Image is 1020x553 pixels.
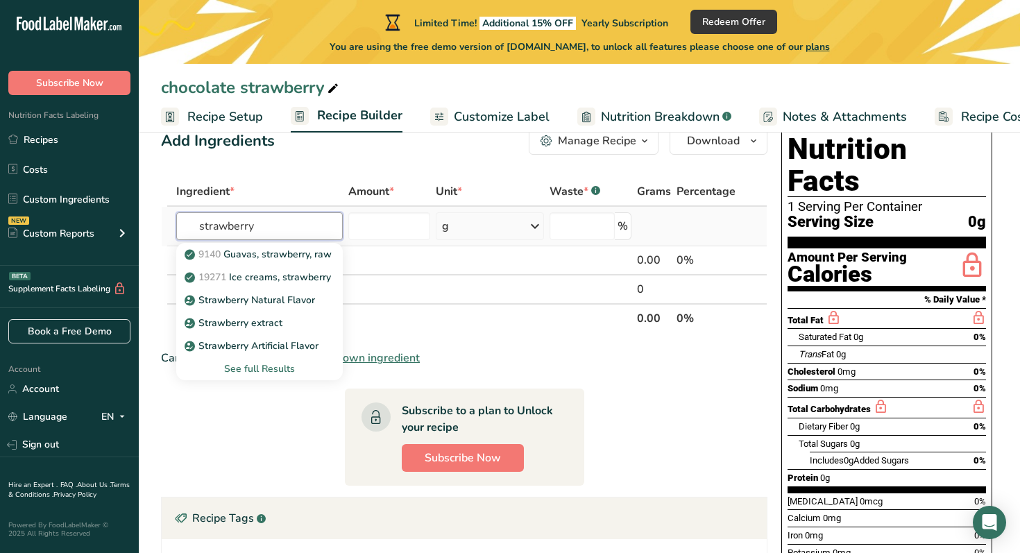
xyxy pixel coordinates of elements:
[162,497,767,539] div: Recipe Tags
[806,40,830,53] span: plans
[799,349,822,359] i: Trans
[402,444,524,472] button: Subscribe Now
[454,108,550,126] span: Customize Label
[844,455,853,466] span: 0g
[317,106,402,125] span: Recipe Builder
[973,506,1006,539] div: Open Intercom Messenger
[425,450,501,466] span: Subscribe Now
[8,319,130,343] a: Book a Free Demo
[823,513,841,523] span: 0mg
[176,289,343,312] a: Strawberry Natural Flavor
[36,76,103,90] span: Subscribe Now
[759,101,907,133] a: Notes & Attachments
[436,183,462,200] span: Unit
[974,383,986,393] span: 0%
[176,183,235,200] span: Ingredient
[8,480,58,490] a: Hire an Expert .
[799,349,834,359] span: Fat
[176,312,343,334] a: Strawberry extract
[788,513,821,523] span: Calcium
[783,108,907,126] span: Notes & Attachments
[850,439,860,449] span: 0g
[974,332,986,342] span: 0%
[634,303,674,332] th: 0.00
[799,332,851,342] span: Saturated Fat
[8,521,130,538] div: Powered By FoodLabelMaker © 2025 All Rights Reserved
[198,271,226,284] span: 19271
[442,218,449,235] div: g
[550,183,600,200] div: Waste
[687,133,740,149] span: Download
[382,14,668,31] div: Limited Time!
[810,455,909,466] span: Includes Added Sugars
[788,383,818,393] span: Sodium
[670,127,767,155] button: Download
[187,361,332,376] div: See full Results
[161,75,341,100] div: chocolate strawberry
[8,480,130,500] a: Terms & Conditions .
[173,303,635,332] th: Net Totals
[161,130,275,153] div: Add Ingredients
[161,350,767,366] div: Can't find your ingredient?
[187,293,315,307] p: Strawberry Natural Flavor
[799,421,848,432] span: Dietary Fiber
[176,266,343,289] a: 19271Ice creams, strawberry
[176,243,343,266] a: 9140Guavas, strawberry, raw
[788,291,986,308] section: % Daily Value *
[581,17,668,30] span: Yearly Subscription
[101,409,130,425] div: EN
[702,15,765,29] span: Redeem Offer
[690,10,777,34] button: Redeem Offer
[601,108,720,126] span: Nutrition Breakdown
[198,248,221,261] span: 9140
[479,17,576,30] span: Additional 15% OFF
[836,349,846,359] span: 0g
[53,490,96,500] a: Privacy Policy
[60,480,77,490] a: FAQ .
[176,357,343,380] div: See full Results
[788,530,803,541] span: Iron
[294,350,420,366] span: Add your own ingredient
[637,183,671,200] span: Grams
[430,101,550,133] a: Customize Label
[677,183,736,200] span: Percentage
[788,214,874,231] span: Serving Size
[820,473,830,483] span: 0g
[187,108,263,126] span: Recipe Setup
[788,200,986,214] div: 1 Serving Per Container
[8,405,67,429] a: Language
[788,133,986,197] h1: Nutrition Facts
[348,183,394,200] span: Amount
[974,455,986,466] span: 0%
[850,421,860,432] span: 0g
[788,496,858,507] span: [MEDICAL_DATA]
[788,404,871,414] span: Total Carbohydrates
[853,332,863,342] span: 0g
[529,127,658,155] button: Manage Recipe
[8,226,94,241] div: Custom Reports
[799,439,848,449] span: Total Sugars
[77,480,110,490] a: About Us .
[968,214,986,231] span: 0g
[788,473,818,483] span: Protein
[637,281,671,298] div: 0
[330,40,830,54] span: You are using the free demo version of [DOMAIN_NAME], to unlock all features please choose one of...
[637,252,671,269] div: 0.00
[402,402,556,436] div: Subscribe to a plan to Unlock your recipe
[788,315,824,325] span: Total Fat
[974,530,986,541] span: 0%
[820,383,838,393] span: 0mg
[788,251,907,264] div: Amount Per Serving
[860,496,883,507] span: 0mcg
[187,270,331,284] p: Ice creams, strawberry
[974,366,986,377] span: 0%
[788,366,835,377] span: Cholesterol
[176,334,343,357] a: Strawberry Artificial Flavor
[577,101,731,133] a: Nutrition Breakdown
[8,71,130,95] button: Subscribe Now
[974,496,986,507] span: 0%
[805,530,823,541] span: 0mg
[187,339,318,353] p: Strawberry Artificial Flavor
[8,216,29,225] div: NEW
[974,421,986,432] span: 0%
